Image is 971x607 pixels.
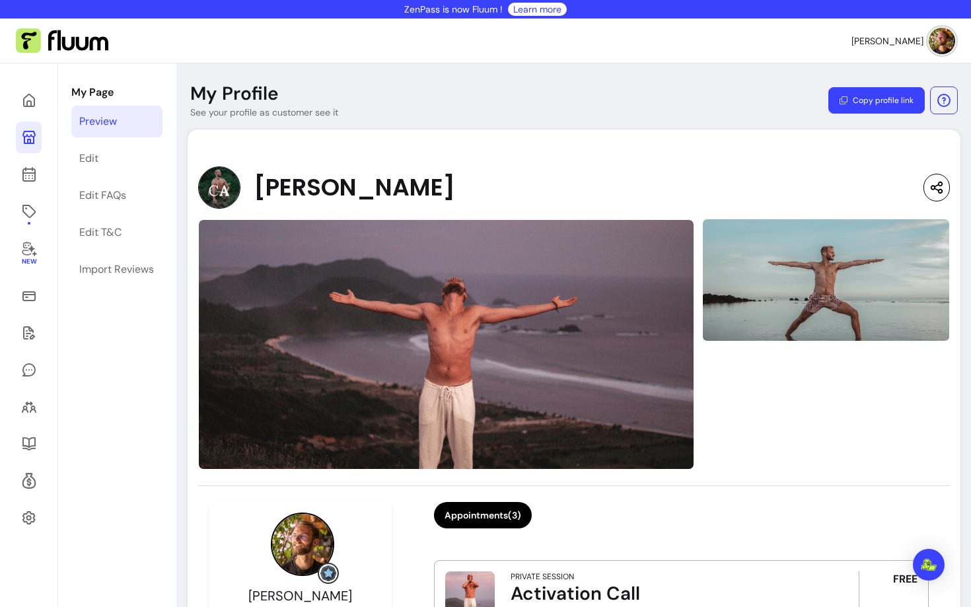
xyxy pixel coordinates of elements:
a: New [16,232,42,275]
a: Import Reviews [71,254,162,285]
span: [PERSON_NAME] [248,587,352,604]
p: My Profile [190,82,279,106]
div: Activation Call [511,582,822,606]
a: Refer & Earn [16,465,42,497]
button: Appointments(3) [434,502,532,528]
button: Copy profile link [828,87,925,114]
a: Settings [16,502,42,534]
img: Fluum Logo [16,28,108,54]
a: Learn more [513,3,561,16]
img: Grow [320,565,336,581]
a: Edit FAQs [71,180,162,211]
span: New [21,258,36,266]
div: Open Intercom Messenger [913,549,945,581]
div: Import Reviews [79,262,154,277]
p: My Page [71,85,162,100]
img: avatar [929,28,955,54]
a: My Messages [16,354,42,386]
div: Private Session [511,571,574,582]
a: Offerings [16,196,42,227]
a: Preview [71,106,162,137]
a: Calendar [16,159,42,190]
button: avatar[PERSON_NAME] [851,28,955,54]
a: Resources [16,428,42,460]
p: See your profile as customer see it [190,106,338,119]
div: Edit T&C [79,225,122,240]
a: Home [16,85,42,116]
div: Edit [79,151,98,166]
a: Clients [16,391,42,423]
img: Provider image [198,166,240,209]
img: image-0 [198,219,694,470]
span: [PERSON_NAME] [851,34,923,48]
a: Waivers [16,317,42,349]
span: FREE [893,571,917,587]
img: image-1 [702,218,950,342]
a: Sales [16,280,42,312]
img: Provider image [271,513,334,576]
p: ZenPass is now Fluum ! [404,3,503,16]
a: My Page [16,122,42,153]
span: [PERSON_NAME] [254,174,455,201]
a: Edit [71,143,162,174]
div: Edit FAQs [79,188,126,203]
a: Edit T&C [71,217,162,248]
div: Preview [79,114,117,129]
